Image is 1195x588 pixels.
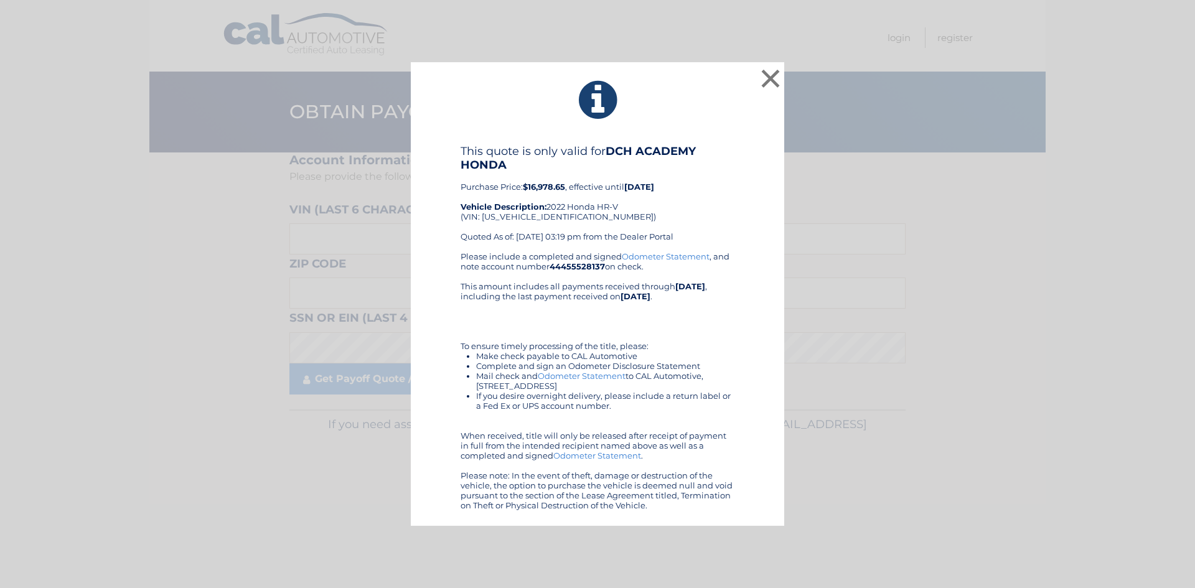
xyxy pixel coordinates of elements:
b: [DATE] [621,291,650,301]
h4: This quote is only valid for [461,144,734,172]
li: Mail check and to CAL Automotive, [STREET_ADDRESS] [476,371,734,391]
li: If you desire overnight delivery, please include a return label or a Fed Ex or UPS account number. [476,391,734,411]
li: Make check payable to CAL Automotive [476,351,734,361]
b: 44455528137 [550,261,605,271]
li: Complete and sign an Odometer Disclosure Statement [476,361,734,371]
strong: Vehicle Description: [461,202,546,212]
b: [DATE] [624,182,654,192]
b: [DATE] [675,281,705,291]
a: Odometer Statement [622,251,710,261]
div: Purchase Price: , effective until 2022 Honda HR-V (VIN: [US_VEHICLE_IDENTIFICATION_NUMBER]) Quote... [461,144,734,251]
button: × [758,66,783,91]
a: Odometer Statement [553,450,641,460]
a: Odometer Statement [538,371,626,381]
div: Please include a completed and signed , and note account number on check. This amount includes al... [461,251,734,510]
b: $16,978.65 [523,182,565,192]
b: DCH ACADEMY HONDA [461,144,696,172]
